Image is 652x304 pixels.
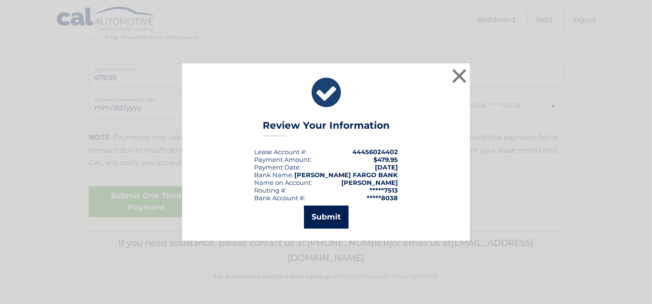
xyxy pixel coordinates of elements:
[254,148,307,156] div: Lease Account #:
[352,148,398,156] strong: 44456024402
[304,206,349,229] button: Submit
[373,156,398,163] span: $479.95
[263,120,390,136] h3: Review Your Information
[341,179,398,186] strong: [PERSON_NAME]
[254,179,312,186] div: Name on Account:
[375,163,398,171] span: [DATE]
[254,194,305,202] div: Bank Account #:
[294,171,398,179] strong: [PERSON_NAME] FARGO BANK
[254,163,301,171] div: :
[254,171,293,179] div: Bank Name:
[254,186,287,194] div: Routing #:
[450,66,469,85] button: ×
[254,156,312,163] div: Payment Amount:
[254,163,300,171] span: Payment Date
